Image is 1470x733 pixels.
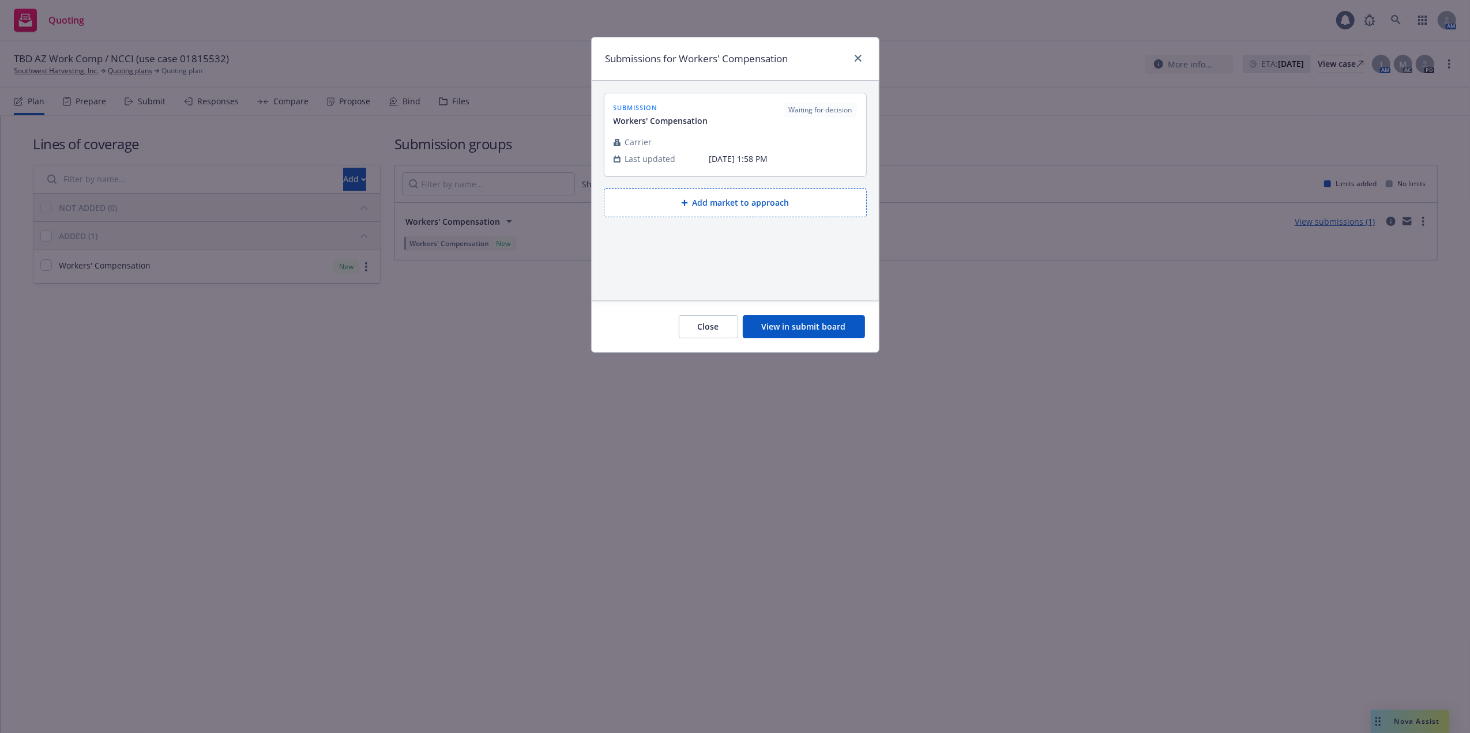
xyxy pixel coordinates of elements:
button: Close [679,315,738,338]
a: close [851,51,865,65]
button: View in submit board [743,315,865,338]
span: Waiting for decision [789,105,852,115]
span: Carrier [625,136,652,148]
span: Workers' Compensation [614,115,708,127]
button: Add market to approach [604,188,867,217]
span: submission [614,103,708,112]
span: [DATE] 1:58 PM [709,153,857,165]
h1: Submissions for Workers' Compensation [606,51,788,66]
span: Last updated [625,153,676,165]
